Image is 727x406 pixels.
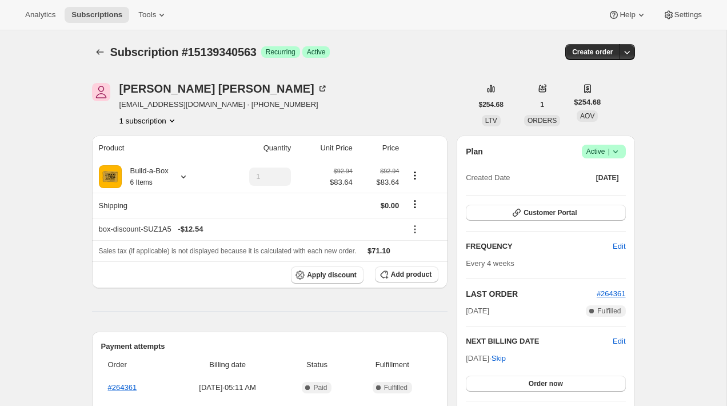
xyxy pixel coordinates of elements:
[485,349,513,368] button: Skip
[99,165,122,188] img: product img
[597,289,626,298] a: #264361
[353,359,432,371] span: Fulfillment
[572,47,613,57] span: Create order
[65,7,129,23] button: Subscriptions
[313,383,327,392] span: Paid
[529,379,563,388] span: Order now
[122,165,169,188] div: Build-a-Box
[130,178,153,186] small: 6 Items
[359,177,400,188] span: $83.64
[110,46,257,58] span: Subscription #15139340563
[108,383,137,392] a: #264361
[356,136,403,161] th: Price
[71,10,122,19] span: Subscriptions
[92,136,218,161] th: Product
[466,305,489,317] span: [DATE]
[466,172,510,184] span: Created Date
[524,208,577,217] span: Customer Portal
[606,237,632,256] button: Edit
[266,47,295,57] span: Recurring
[613,241,625,252] span: Edit
[466,336,613,347] h2: NEXT BILLING DATE
[620,10,635,19] span: Help
[119,83,328,94] div: [PERSON_NAME] [PERSON_NAME]
[466,376,625,392] button: Order now
[380,168,399,174] small: $92.94
[597,288,626,300] button: #264361
[540,100,544,109] span: 1
[466,241,613,252] h2: FREQUENCY
[528,117,557,125] span: ORDERS
[287,359,346,371] span: Status
[381,201,400,210] span: $0.00
[138,10,156,19] span: Tools
[101,352,171,377] th: Order
[656,7,709,23] button: Settings
[384,383,408,392] span: Fulfilled
[589,170,626,186] button: [DATE]
[291,266,363,284] button: Apply discount
[479,100,504,109] span: $254.68
[99,247,357,255] span: Sales tax (if applicable) is not displayed because it is calculated with each new order.
[466,354,506,363] span: [DATE] ·
[596,173,619,182] span: [DATE]
[25,10,55,19] span: Analytics
[391,270,432,279] span: Add product
[574,97,601,108] span: $254.68
[406,198,424,210] button: Shipping actions
[218,136,294,161] th: Quantity
[307,270,357,280] span: Apply discount
[485,117,497,125] span: LTV
[178,224,203,235] span: - $12.54
[565,44,620,60] button: Create order
[92,83,110,101] span: Tiffany Larson
[533,97,551,113] button: 1
[330,177,353,188] span: $83.64
[92,193,218,218] th: Shipping
[466,259,514,268] span: Every 4 weeks
[99,224,400,235] div: box-discount-SUZ1A5
[466,288,597,300] h2: LAST ORDER
[18,7,62,23] button: Analytics
[101,341,439,352] h2: Payment attempts
[375,266,438,282] button: Add product
[674,10,702,19] span: Settings
[406,169,424,182] button: Product actions
[119,115,178,126] button: Product actions
[334,168,353,174] small: $92.94
[613,336,625,347] button: Edit
[608,147,609,156] span: |
[472,97,510,113] button: $254.68
[131,7,174,23] button: Tools
[586,146,621,157] span: Active
[174,359,281,371] span: Billing date
[92,44,108,60] button: Subscriptions
[492,353,506,364] span: Skip
[466,146,483,157] h2: Plan
[368,246,390,255] span: $71.10
[601,7,653,23] button: Help
[580,112,594,120] span: AOV
[174,382,281,393] span: [DATE] · 05:11 AM
[597,307,621,316] span: Fulfilled
[119,99,328,110] span: [EMAIL_ADDRESS][DOMAIN_NAME] · [PHONE_NUMBER]
[466,205,625,221] button: Customer Portal
[294,136,356,161] th: Unit Price
[307,47,326,57] span: Active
